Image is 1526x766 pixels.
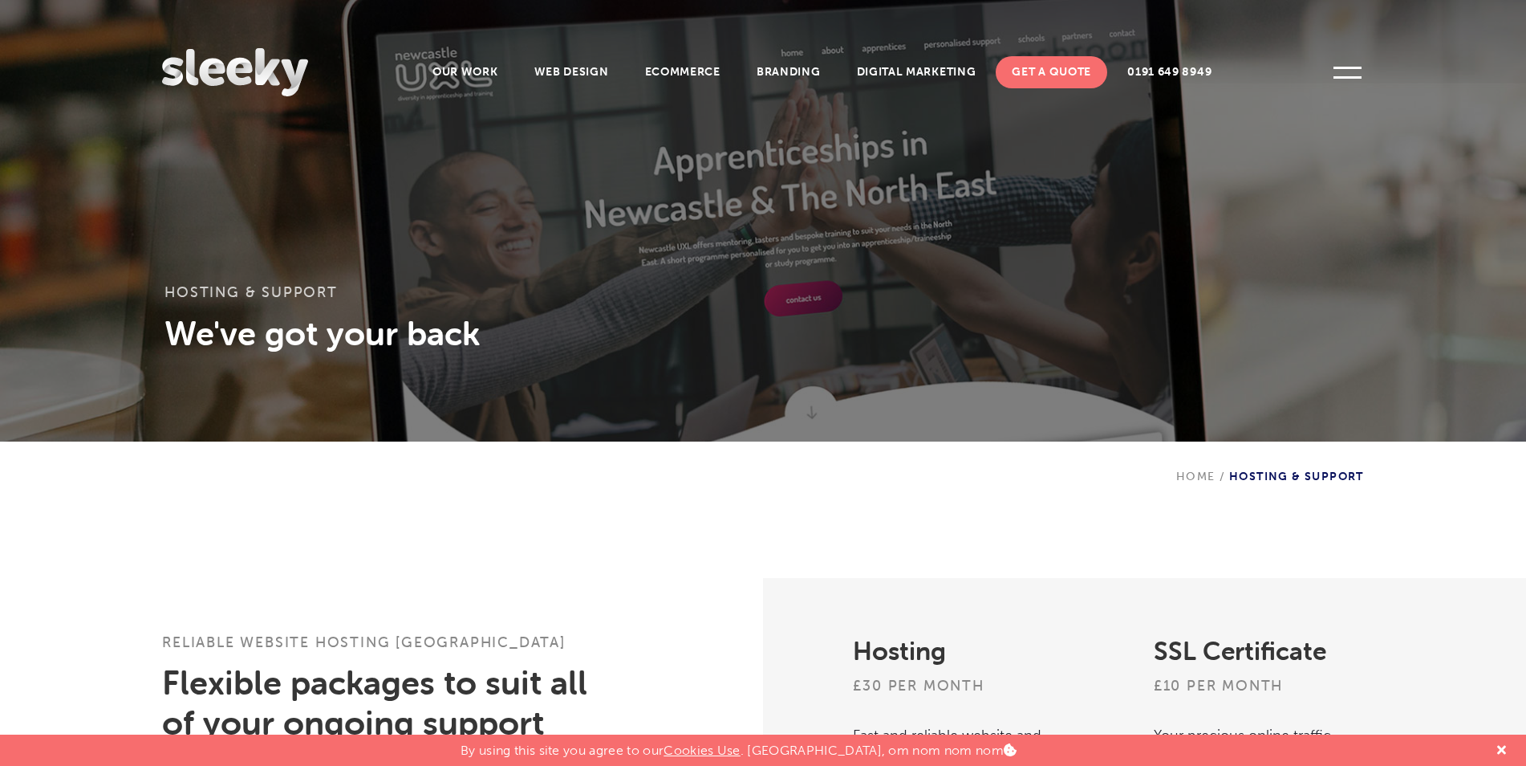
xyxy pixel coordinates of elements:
h3: £30 per month [853,676,1063,707]
h2: Hosting [853,634,1063,676]
a: Get A Quote [996,56,1107,88]
span: / [1216,470,1229,483]
img: Sleeky Web Design Newcastle [162,48,308,96]
a: Ecommerce [629,56,737,88]
h3: £10 per month [1154,676,1364,707]
h3: We've got your back [164,313,1362,353]
a: Web Design [518,56,625,88]
h2: SSL Certificate [1154,634,1364,676]
a: Home [1176,470,1216,483]
a: Our Work [416,56,514,88]
div: Hosting & Support [1176,442,1364,483]
h1: Reliable Website Hosting [GEOGRAPHIC_DATA] [162,634,613,662]
a: Branding [741,56,837,88]
a: 0191 649 8949 [1111,56,1228,88]
a: Cookies Use [664,743,741,758]
p: By using this site you agree to our . [GEOGRAPHIC_DATA], om nom nom nom [461,735,1017,758]
a: Digital Marketing [841,56,992,88]
h3: Hosting & Support [164,283,1362,313]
